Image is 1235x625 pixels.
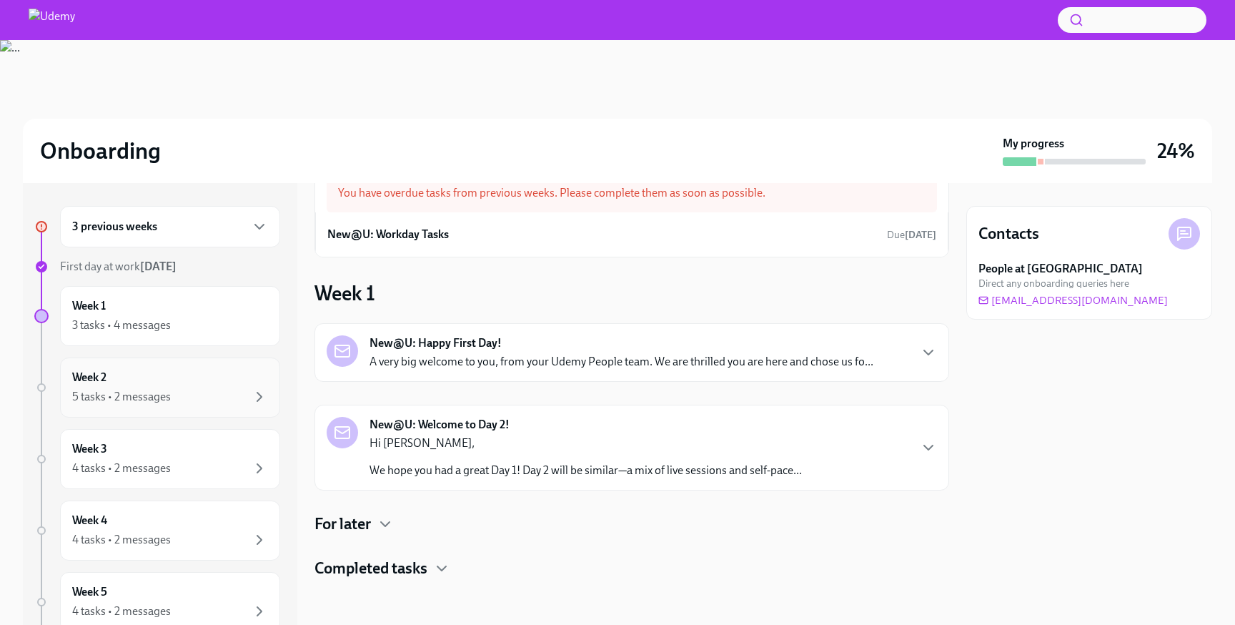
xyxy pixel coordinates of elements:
[887,229,936,241] span: Due
[369,335,502,351] strong: New@U: Happy First Day!
[369,463,802,478] p: We hope you had a great Day 1! Day 2 will be similar—a mix of live sessions and self-pace...
[72,513,107,528] h6: Week 4
[72,461,171,476] div: 4 tasks • 2 messages
[327,227,449,242] h6: New@U: Workday Tasks
[905,229,936,241] strong: [DATE]
[314,558,427,579] h4: Completed tasks
[72,604,171,619] div: 4 tasks • 2 messages
[34,259,280,275] a: First day at work[DATE]
[314,558,949,579] div: Completed tasks
[72,441,107,457] h6: Week 3
[978,223,1039,245] h4: Contacts
[978,277,1129,290] span: Direct any onboarding queries here
[72,370,106,385] h6: Week 2
[978,293,1168,307] a: [EMAIL_ADDRESS][DOMAIN_NAME]
[314,513,949,535] div: For later
[29,9,75,31] img: Udemy
[314,513,371,535] h4: For later
[1003,136,1064,152] strong: My progress
[72,298,106,314] h6: Week 1
[60,206,280,247] div: 3 previous weeks
[40,137,161,165] h2: Onboarding
[72,318,171,333] div: 3 tasks • 4 messages
[887,228,936,242] span: September 15th, 2025 10:00
[72,219,157,235] h6: 3 previous weeks
[72,389,171,405] div: 5 tasks • 2 messages
[369,435,802,451] p: Hi [PERSON_NAME],
[140,260,177,273] strong: [DATE]
[34,429,280,489] a: Week 34 tasks • 2 messages
[978,261,1143,277] strong: People at [GEOGRAPHIC_DATA]
[327,224,936,245] a: New@U: Workday TasksDue[DATE]
[72,584,107,600] h6: Week 5
[369,417,510,433] strong: New@U: Welcome to Day 2!
[60,260,177,273] span: First day at work
[34,501,280,561] a: Week 44 tasks • 2 messages
[1157,138,1195,164] h3: 24%
[34,358,280,418] a: Week 25 tasks • 2 messages
[327,174,937,212] div: You have overdue tasks from previous weeks. Please complete them as soon as possible.
[72,532,171,548] div: 4 tasks • 2 messages
[369,354,873,370] p: A very big welcome to you, from your Udemy People team. We are thrilled you are here and chose us...
[314,280,375,306] h3: Week 1
[34,286,280,346] a: Week 13 tasks • 4 messages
